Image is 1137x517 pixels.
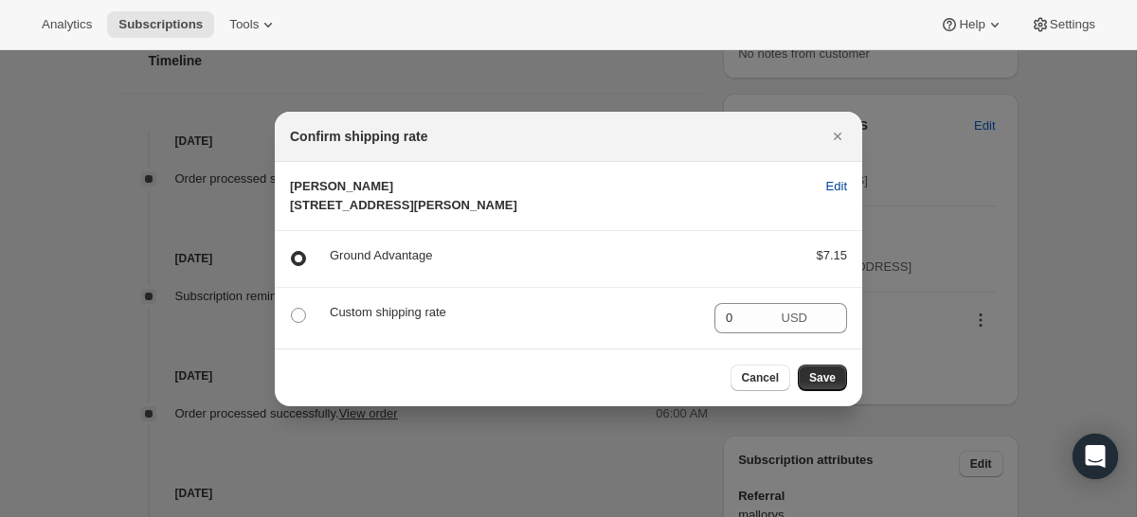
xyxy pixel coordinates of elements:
span: Tools [229,17,259,32]
button: Save [798,365,847,391]
span: Help [959,17,984,32]
span: Analytics [42,17,92,32]
span: $7.15 [816,248,847,262]
button: Cancel [731,365,790,391]
span: Save [809,370,836,385]
button: Settings [1020,11,1107,38]
button: Subscriptions [107,11,214,38]
button: Edit [815,171,858,202]
button: Close [824,123,851,150]
button: Help [929,11,1015,38]
span: USD [782,311,807,325]
button: Tools [218,11,289,38]
div: Open Intercom Messenger [1073,434,1118,479]
span: Cancel [742,370,779,385]
span: [PERSON_NAME] [STREET_ADDRESS][PERSON_NAME] [290,179,517,212]
h2: Confirm shipping rate [290,127,427,146]
span: Settings [1050,17,1095,32]
p: Custom shipping rate [330,303,699,322]
span: Subscriptions [118,17,203,32]
p: Ground Advantage [330,246,785,265]
button: Analytics [30,11,103,38]
span: Edit [826,177,847,196]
